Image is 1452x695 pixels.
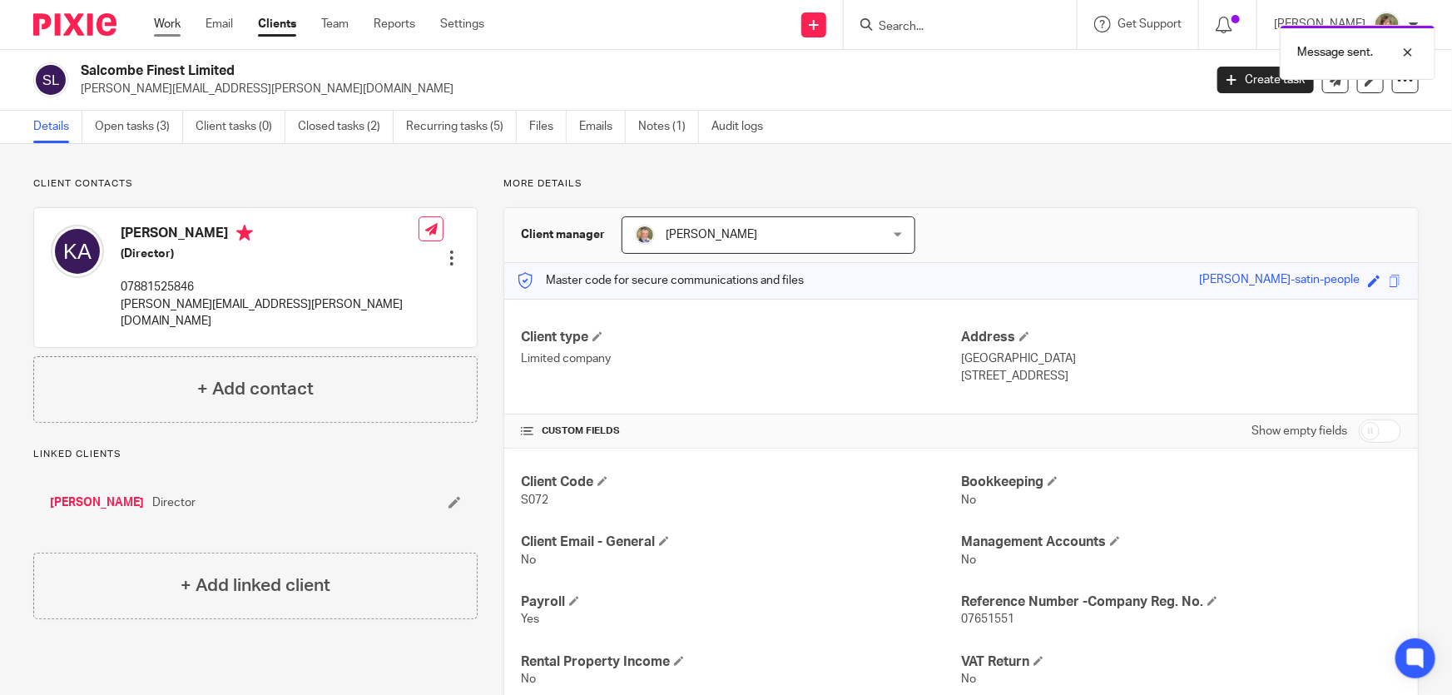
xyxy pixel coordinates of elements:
[1251,423,1347,439] label: Show empty fields
[521,593,961,611] h4: Payroll
[206,16,233,32] a: Email
[236,225,253,241] i: Primary
[638,111,699,143] a: Notes (1)
[298,111,394,143] a: Closed tasks (2)
[521,613,539,625] span: Yes
[33,13,116,36] img: Pixie
[961,653,1401,671] h4: VAT Return
[81,81,1192,97] p: [PERSON_NAME][EMAIL_ADDRESS][PERSON_NAME][DOMAIN_NAME]
[33,177,478,191] p: Client contacts
[521,554,536,566] span: No
[258,16,296,32] a: Clients
[503,177,1419,191] p: More details
[154,16,181,32] a: Work
[521,474,961,491] h4: Client Code
[121,296,419,330] p: [PERSON_NAME][EMAIL_ADDRESS][PERSON_NAME][DOMAIN_NAME]
[529,111,567,143] a: Files
[961,593,1401,611] h4: Reference Number -Company Reg. No.
[197,376,314,402] h4: + Add contact
[635,225,655,245] img: High%20Res%20Andrew%20Price%20Accountants_Poppy%20Jakes%20photography-1109.jpg
[33,111,82,143] a: Details
[1199,271,1360,290] div: [PERSON_NAME]-satin-people
[374,16,415,32] a: Reports
[961,368,1401,385] p: [STREET_ADDRESS]
[121,246,419,262] h5: (Director)
[121,279,419,295] p: 07881525846
[711,111,776,143] a: Audit logs
[521,329,961,346] h4: Client type
[1374,12,1400,38] img: High%20Res%20Andrew%20Price%20Accountants_Poppy%20Jakes%20photography-1142.jpg
[521,226,605,243] h3: Client manager
[961,474,1401,491] h4: Bookkeeping
[321,16,349,32] a: Team
[961,673,976,685] span: No
[521,653,961,671] h4: Rental Property Income
[33,62,68,97] img: svg%3E
[50,494,144,511] a: [PERSON_NAME]
[961,350,1401,367] p: [GEOGRAPHIC_DATA]
[33,448,478,461] p: Linked clients
[517,272,804,289] p: Master code for secure communications and files
[521,534,961,551] h4: Client Email - General
[521,494,548,506] span: S072
[579,111,626,143] a: Emails
[521,424,961,438] h4: CUSTOM FIELDS
[961,554,976,566] span: No
[51,225,104,278] img: svg%3E
[1217,67,1314,93] a: Create task
[666,229,757,241] span: [PERSON_NAME]
[961,613,1014,625] span: 07651551
[961,329,1401,346] h4: Address
[196,111,285,143] a: Client tasks (0)
[521,673,536,685] span: No
[440,16,484,32] a: Settings
[95,111,183,143] a: Open tasks (3)
[961,494,976,506] span: No
[121,225,419,246] h4: [PERSON_NAME]
[181,573,330,598] h4: + Add linked client
[1297,44,1373,61] p: Message sent.
[81,62,970,80] h2: Salcombe Finest Limited
[961,534,1401,551] h4: Management Accounts
[152,494,196,511] span: Director
[406,111,517,143] a: Recurring tasks (5)
[521,350,961,367] p: Limited company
